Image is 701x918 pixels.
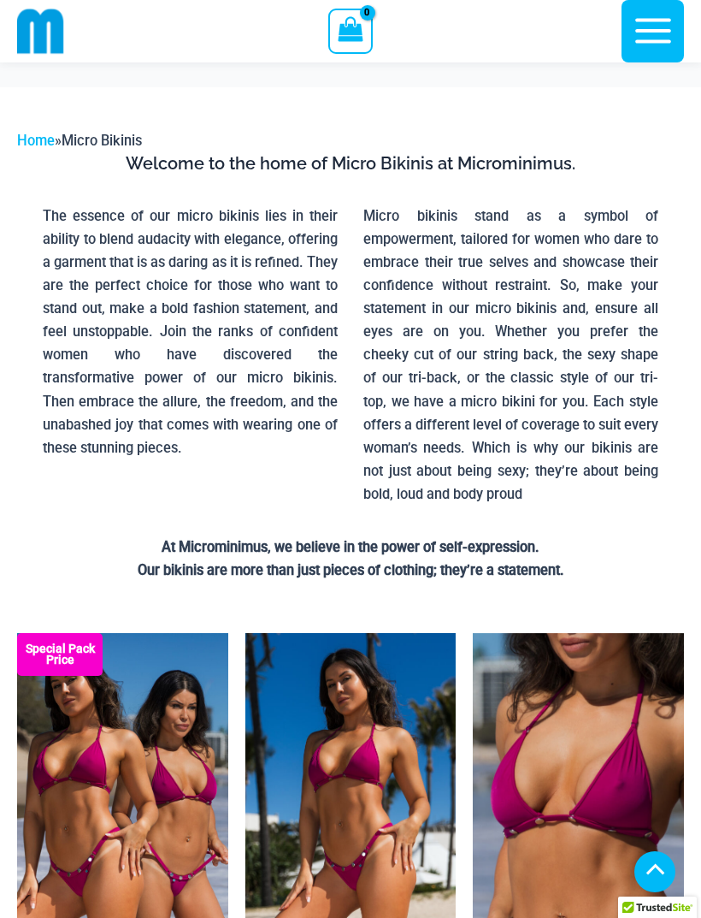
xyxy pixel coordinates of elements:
b: Special Pack Price [17,643,103,666]
a: Home [17,133,55,149]
strong: At Microminimus, we believe in the power of self-expression. [162,539,539,555]
h3: Welcome to the home of Micro Bikinis at Microminimus. [30,152,671,175]
span: » [17,133,142,149]
p: The essence of our micro bikinis lies in their ability to blend audacity with elegance, offering ... [43,204,338,459]
p: Micro bikinis stand as a symbol of empowerment, tailored for women who dare to embrace their true... [363,204,658,506]
img: cropped mm emblem [17,8,64,55]
span: Micro Bikinis [62,133,142,149]
a: View Shopping Cart, empty [328,9,372,53]
strong: Our bikinis are more than just pieces of clothing; they’re a statement. [138,562,564,578]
